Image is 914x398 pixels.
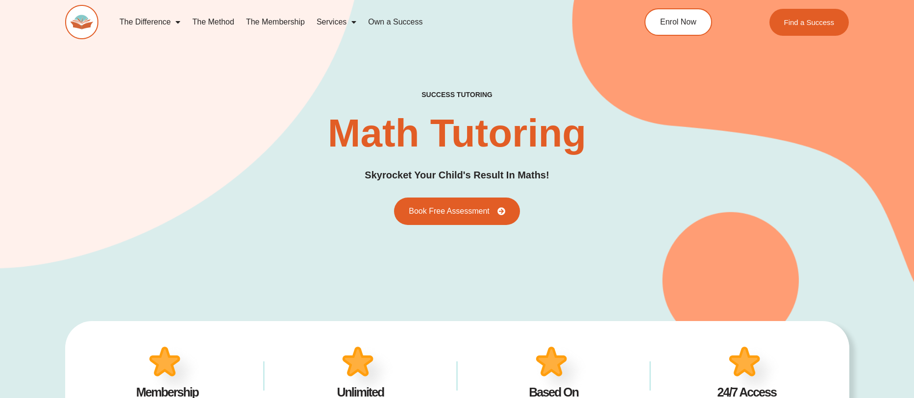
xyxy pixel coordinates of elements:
[311,11,362,33] a: Services
[660,18,696,26] span: Enrol Now
[769,9,849,36] a: Find a Success
[784,19,835,26] span: Find a Success
[394,198,520,225] a: Book Free Assessment
[114,11,600,33] nav: Menu
[114,11,187,33] a: The Difference
[409,207,490,215] span: Book Free Assessment
[362,11,428,33] a: Own a Success
[240,11,311,33] a: The Membership
[186,11,240,33] a: The Method
[365,168,549,183] h3: Skyrocket Your Child's Result In Maths!
[328,114,586,153] h2: Math Tutoring
[421,91,492,99] h4: success tutoring
[644,8,712,36] a: Enrol Now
